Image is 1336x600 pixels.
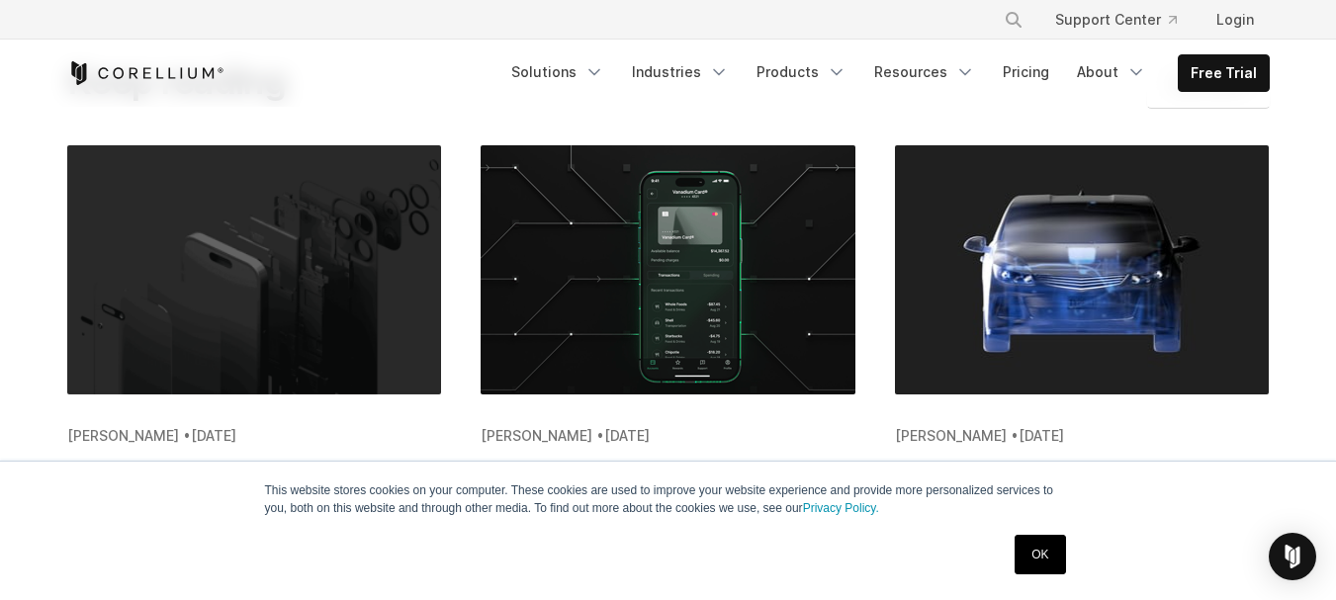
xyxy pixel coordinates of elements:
a: OK [1015,535,1065,574]
a: Free Trial [1179,55,1269,91]
div: [PERSON_NAME] • [895,426,1270,446]
h2: Healthcare Mobile App Development: Mergers and Acquisitions Increase Risks [481,458,855,517]
p: This website stores cookies on your computer. These cookies are used to improve your website expe... [265,481,1072,517]
div: [PERSON_NAME] • [67,426,442,446]
a: Corellium Home [67,61,224,85]
img: Healthcare Mobile App Development: Mergers and Acquisitions Increase Risks [481,145,855,410]
img: Building a Firmware Package for Corellium Atlas [895,145,1270,394]
div: Navigation Menu [499,54,1270,92]
button: Search [996,2,1031,38]
img: How Stronger Security for Mobile OS Creates Challenges for Testing Applications [67,145,442,394]
span: [DATE] [604,427,650,444]
a: Login [1201,2,1270,38]
div: Open Intercom Messenger [1269,533,1316,580]
a: Industries [620,54,741,90]
a: Privacy Policy. [803,501,879,515]
h2: How Stronger Security for Mobile OS Creates Challenges for Testing Applications [67,458,442,547]
div: [PERSON_NAME] • [481,426,855,446]
a: Products [745,54,858,90]
div: Navigation Menu [980,2,1270,38]
span: [DATE] [1019,427,1064,444]
a: Resources [862,54,987,90]
a: About [1065,54,1158,90]
h2: Building a Firmware Package for Corellium Atlas [895,458,1270,517]
a: Pricing [991,54,1061,90]
a: Support Center [1039,2,1193,38]
span: [DATE] [191,427,236,444]
a: Solutions [499,54,616,90]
